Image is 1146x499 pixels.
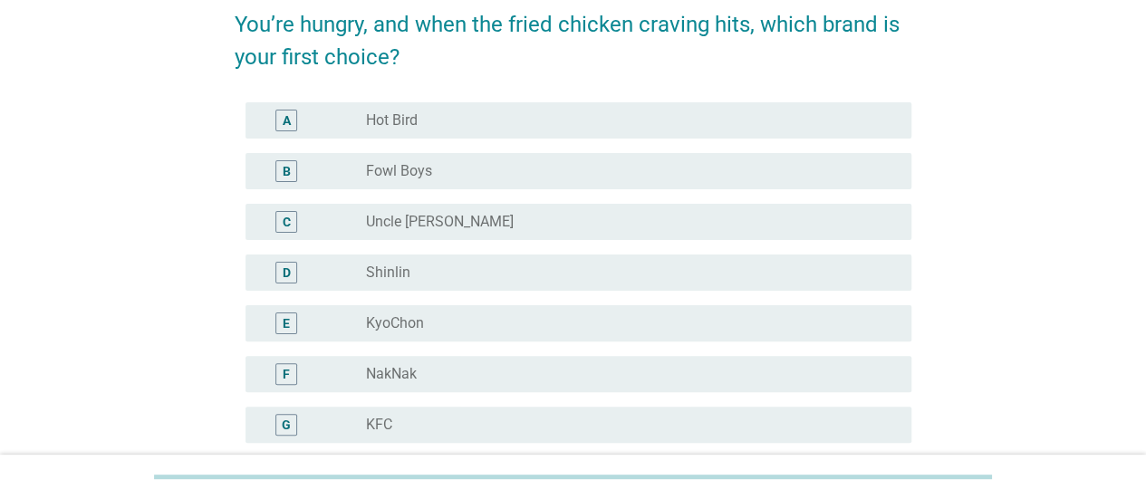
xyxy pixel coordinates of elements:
[366,162,432,180] label: Fowl Boys
[366,365,417,383] label: NakNak
[283,364,290,383] div: F
[283,263,291,282] div: D
[366,111,418,130] label: Hot Bird
[366,213,514,231] label: Uncle [PERSON_NAME]
[283,212,291,231] div: C
[366,314,424,332] label: KyoChon
[282,415,291,434] div: G
[283,161,291,180] div: B
[366,416,392,434] label: KFC
[366,264,410,282] label: Shinlin
[283,110,291,130] div: A
[283,313,290,332] div: E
